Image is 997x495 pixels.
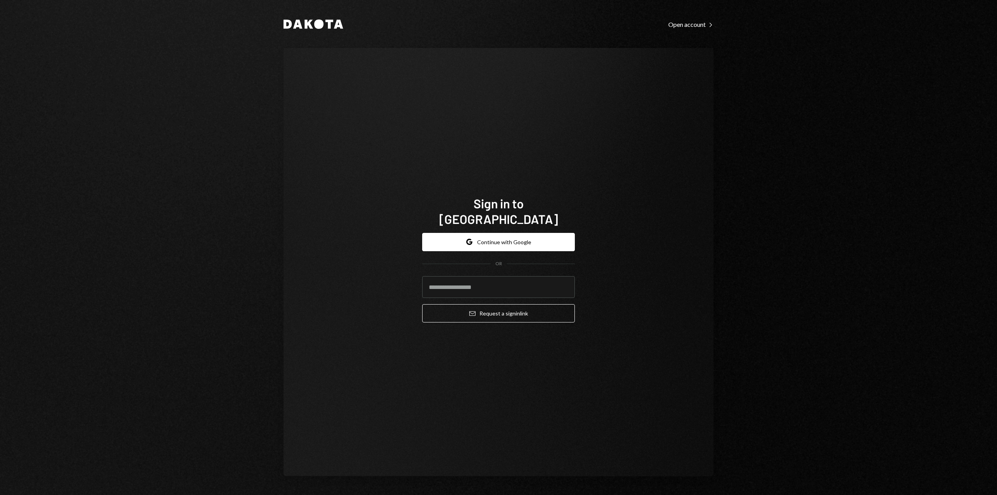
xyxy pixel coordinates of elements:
[422,233,575,251] button: Continue with Google
[422,196,575,227] h1: Sign in to [GEOGRAPHIC_DATA]
[668,20,713,28] a: Open account
[495,261,502,267] div: OR
[668,21,713,28] div: Open account
[422,304,575,322] button: Request a signinlink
